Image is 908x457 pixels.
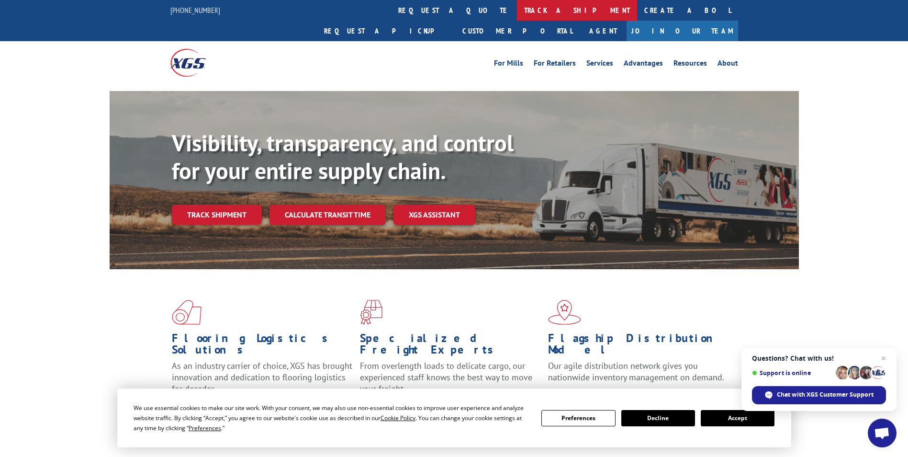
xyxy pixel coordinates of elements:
[360,300,382,325] img: xgs-icon-focused-on-flooring-red
[172,205,262,225] a: Track shipment
[360,360,541,403] p: From overlength loads to delicate cargo, our experienced staff knows the best way to move your fr...
[752,369,832,377] span: Support is online
[134,403,530,433] div: We use essential cookies to make our site work. With your consent, we may also use non-essential ...
[170,5,220,15] a: [PHONE_NUMBER]
[717,59,738,70] a: About
[627,21,738,41] a: Join Our Team
[624,59,663,70] a: Advantages
[455,21,580,41] a: Customer Portal
[586,59,613,70] a: Services
[381,414,415,422] span: Cookie Policy
[701,410,774,426] button: Accept
[189,424,221,432] span: Preferences
[317,21,455,41] a: Request a pickup
[673,59,707,70] a: Resources
[117,388,791,447] div: Cookie Consent Prompt
[172,128,514,185] b: Visibility, transparency, and control for your entire supply chain.
[534,59,576,70] a: For Retailers
[360,332,541,360] h1: Specialized Freight Experts
[172,360,352,394] span: As an industry carrier of choice, XGS has brought innovation and dedication to flooring logistics...
[878,353,889,364] span: Close chat
[621,410,695,426] button: Decline
[172,332,353,360] h1: Flooring Logistics Solutions
[494,59,523,70] a: For Mills
[868,419,897,447] div: Open chat
[752,386,886,404] div: Chat with XGS Customer Support
[393,205,475,225] a: XGS ASSISTANT
[172,300,202,325] img: xgs-icon-total-supply-chain-intelligence-red
[777,390,874,399] span: Chat with XGS Customer Support
[548,300,581,325] img: xgs-icon-flagship-distribution-model-red
[580,21,627,41] a: Agent
[548,360,724,383] span: Our agile distribution network gives you nationwide inventory management on demand.
[752,354,886,362] span: Questions? Chat with us!
[548,332,729,360] h1: Flagship Distribution Model
[269,205,386,225] a: Calculate transit time
[541,410,615,426] button: Preferences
